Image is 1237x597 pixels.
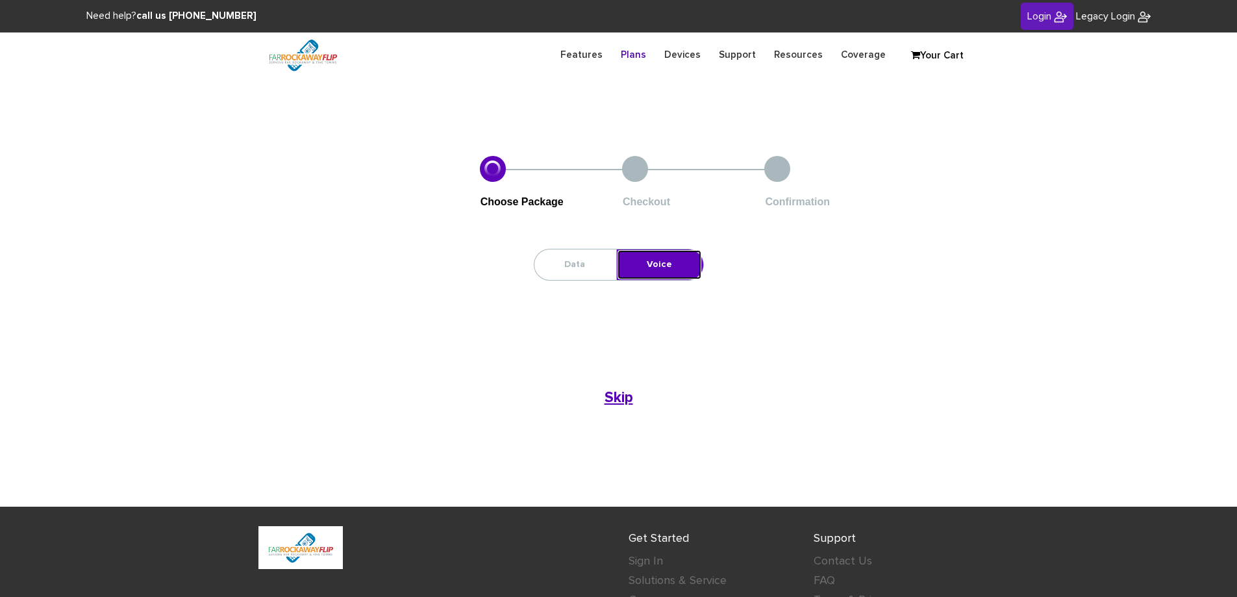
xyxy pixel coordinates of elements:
strong: call us [PHONE_NUMBER] [136,11,256,21]
a: Your Cart [905,46,969,66]
a: Legacy Login [1076,9,1151,24]
img: FiveTownsFlip [258,526,343,569]
a: Features [551,42,612,68]
img: FiveTownsFlip [1054,10,1067,23]
span: Need help? [86,11,256,21]
span: Legacy Login [1076,11,1135,21]
a: Contact Us [814,555,872,567]
a: Plans [612,42,655,68]
span: Confirmation [765,196,830,207]
span: Choose Package [481,196,564,207]
a: Data [534,249,615,280]
span: Checkout [623,196,670,207]
img: FiveTownsFlip [258,32,347,78]
a: Sign In [629,555,663,567]
a: Solutions & Service [629,575,727,587]
a: Voice [617,249,702,280]
a: Skip [582,390,656,405]
a: Devices [655,42,710,68]
h4: Support [814,533,979,546]
a: Coverage [832,42,895,68]
h4: Get Started [629,533,794,546]
span: Login [1027,11,1051,21]
a: Resources [765,42,832,68]
a: Support [710,42,765,68]
a: FAQ [814,575,835,587]
b: Skip [605,390,633,405]
img: FiveTownsFlip [1138,10,1151,23]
